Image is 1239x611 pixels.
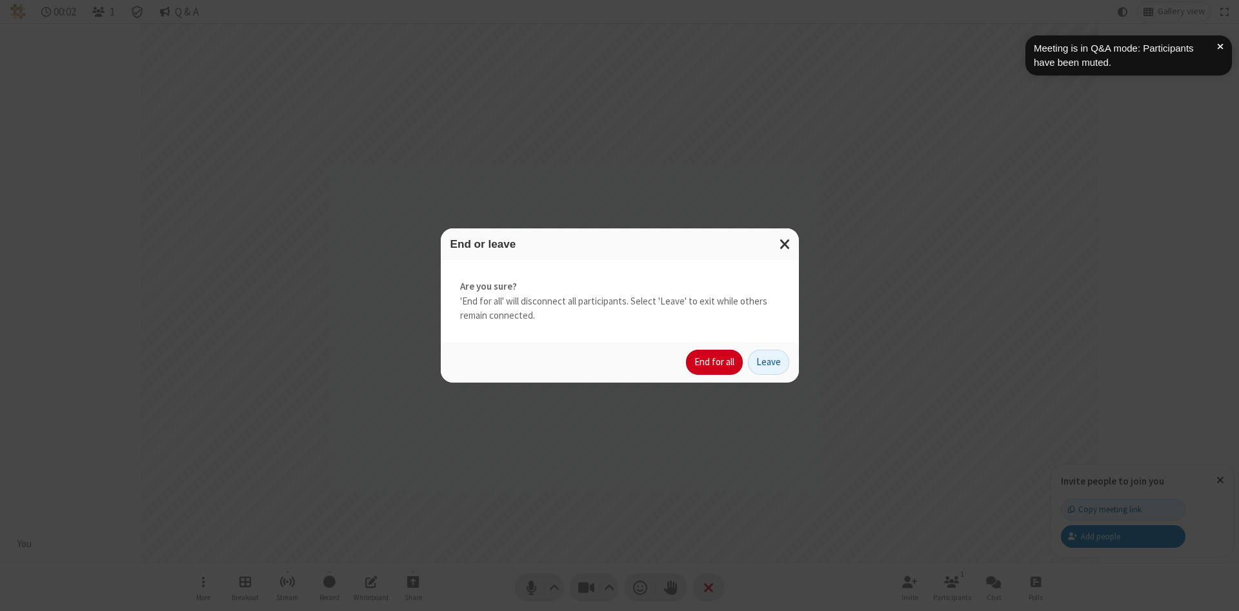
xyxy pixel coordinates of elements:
h3: End or leave [450,238,789,250]
div: 'End for all' will disconnect all participants. Select 'Leave' to exit while others remain connec... [441,260,799,343]
button: Leave [748,350,789,376]
button: Close modal [772,228,799,260]
div: Meeting is in Q&A mode: Participants have been muted. [1034,41,1217,70]
strong: Are you sure? [460,279,780,294]
button: End for all [686,350,743,376]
